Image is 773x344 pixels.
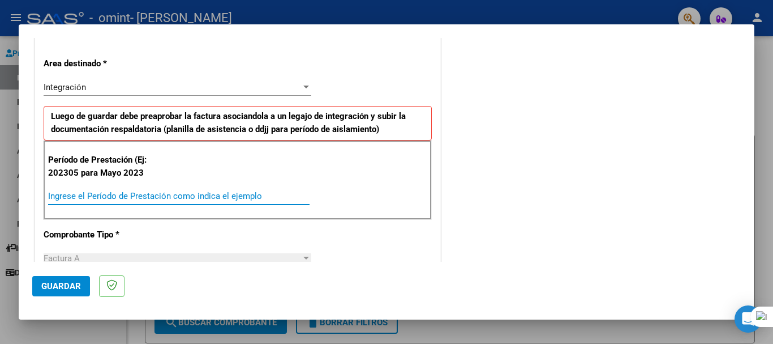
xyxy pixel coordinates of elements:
span: Guardar [41,281,81,291]
span: Factura A [44,253,80,264]
span: ANALISIS PRESTADOR [44,29,130,39]
p: Area destinado * [44,57,160,70]
p: Comprobante Tipo * [44,228,160,241]
div: Open Intercom Messenger [735,305,762,333]
span: Integración [44,82,86,92]
p: Período de Prestación (Ej: 202305 para Mayo 2023 [48,154,162,179]
strong: Luego de guardar debe preaprobar la factura asociandola a un legajo de integración y subir la doc... [51,111,406,134]
button: Guardar [32,276,90,296]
